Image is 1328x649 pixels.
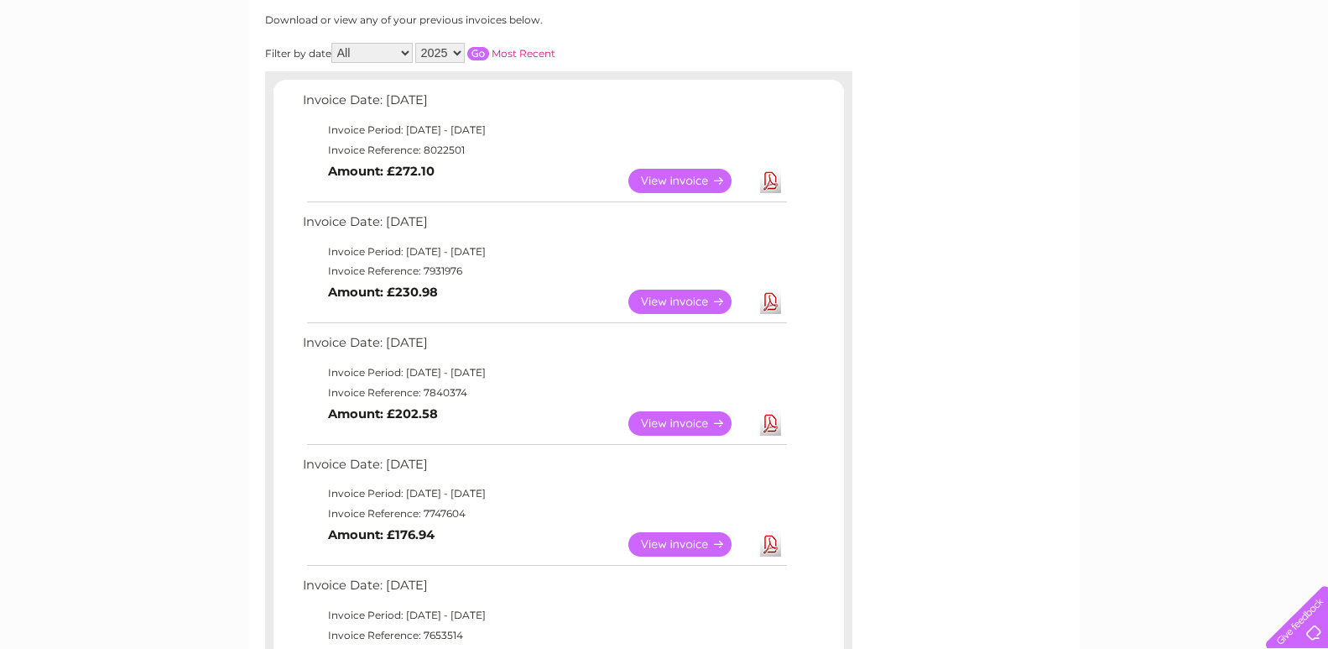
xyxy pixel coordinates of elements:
b: Amount: £176.94 [328,527,435,542]
a: Download [760,290,781,314]
td: Invoice Period: [DATE] - [DATE] [299,242,789,262]
img: logo.png [46,44,132,95]
a: View [628,169,752,193]
a: View [628,411,752,436]
td: Invoice Date: [DATE] [299,453,789,484]
b: Amount: £272.10 [328,164,435,179]
div: Filter by date [265,43,706,63]
a: View [628,290,752,314]
td: Invoice Date: [DATE] [299,574,789,605]
b: Amount: £230.98 [328,285,438,300]
a: Contact [1216,71,1258,84]
td: Invoice Reference: 7747604 [299,504,789,524]
div: Download or view any of your previous invoices below. [265,14,706,26]
td: Invoice Reference: 7931976 [299,261,789,281]
a: Log out [1273,71,1312,84]
td: Invoice Reference: 7653514 [299,625,789,646]
a: Download [760,169,781,193]
a: Water [1033,71,1065,84]
td: Invoice Period: [DATE] - [DATE] [299,363,789,383]
td: Invoice Period: [DATE] - [DATE] [299,605,789,625]
b: Amount: £202.58 [328,406,438,421]
a: Telecoms [1122,71,1172,84]
a: View [628,532,752,557]
td: Invoice Period: [DATE] - [DATE] [299,484,789,504]
div: Clear Business is a trading name of Verastar Limited (registered in [GEOGRAPHIC_DATA] No. 3667643... [268,9,1061,81]
a: Download [760,411,781,436]
td: Invoice Date: [DATE] [299,332,789,363]
td: Invoice Date: [DATE] [299,211,789,242]
td: Invoice Date: [DATE] [299,89,789,120]
a: Energy [1075,71,1112,84]
a: 0333 014 3131 [1012,8,1127,29]
td: Invoice Reference: 7840374 [299,383,789,403]
a: Most Recent [492,47,555,60]
td: Invoice Period: [DATE] - [DATE] [299,120,789,140]
a: Download [760,532,781,557]
td: Invoice Reference: 8022501 [299,140,789,160]
a: Blog [1182,71,1206,84]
